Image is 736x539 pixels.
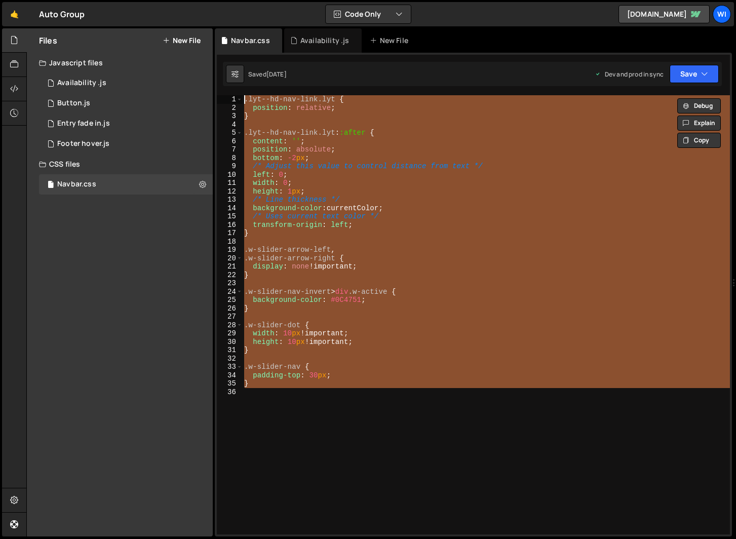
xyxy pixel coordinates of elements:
[39,73,213,93] div: 12434/30517.js
[27,53,213,73] div: Javascript files
[217,129,243,137] div: 5
[595,70,664,79] div: Dev and prod in sync
[217,262,243,271] div: 21
[217,371,243,380] div: 34
[39,93,213,113] div: 12434/30120.js
[39,35,57,46] h2: Files
[39,8,85,20] div: Auto Group
[217,179,243,187] div: 11
[217,212,243,221] div: 15
[57,79,106,88] div: Availability .js
[217,304,243,313] div: 26
[217,238,243,246] div: 18
[217,279,243,288] div: 23
[300,35,350,46] div: Availability .js
[231,35,270,46] div: Navbar.css
[217,204,243,213] div: 14
[2,2,27,26] a: 🤙
[217,329,243,338] div: 29
[57,119,110,128] div: Entry fade in.js
[217,379,243,388] div: 35
[217,288,243,296] div: 24
[217,154,243,163] div: 8
[677,133,721,148] button: Copy
[217,321,243,330] div: 28
[248,70,287,79] div: Saved
[217,254,243,263] div: 20
[39,134,213,154] div: 12434/30624.js
[217,296,243,304] div: 25
[217,388,243,397] div: 36
[27,154,213,174] div: CSS files
[163,36,201,45] button: New File
[217,313,243,321] div: 27
[57,139,109,148] div: Footer hover.js
[57,99,90,108] div: Button.js
[677,98,721,113] button: Debug
[217,162,243,171] div: 9
[217,338,243,346] div: 30
[217,229,243,238] div: 17
[57,180,96,189] div: Navbar.css
[370,35,412,46] div: New File
[217,246,243,254] div: 19
[266,70,287,79] div: [DATE]
[677,115,721,131] button: Explain
[217,271,243,280] div: 22
[217,346,243,355] div: 31
[670,65,719,83] button: Save
[217,196,243,204] div: 13
[217,171,243,179] div: 10
[217,145,243,154] div: 7
[217,137,243,146] div: 6
[713,5,731,23] a: wi
[217,95,243,104] div: 1
[326,5,411,23] button: Code Only
[217,112,243,121] div: 3
[217,355,243,363] div: 32
[217,121,243,129] div: 4
[217,104,243,112] div: 2
[217,363,243,371] div: 33
[39,174,213,195] div: 12434/30202.css
[618,5,710,23] a: [DOMAIN_NAME]
[217,221,243,229] div: 16
[39,113,213,134] div: 12434/30121.js
[217,187,243,196] div: 12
